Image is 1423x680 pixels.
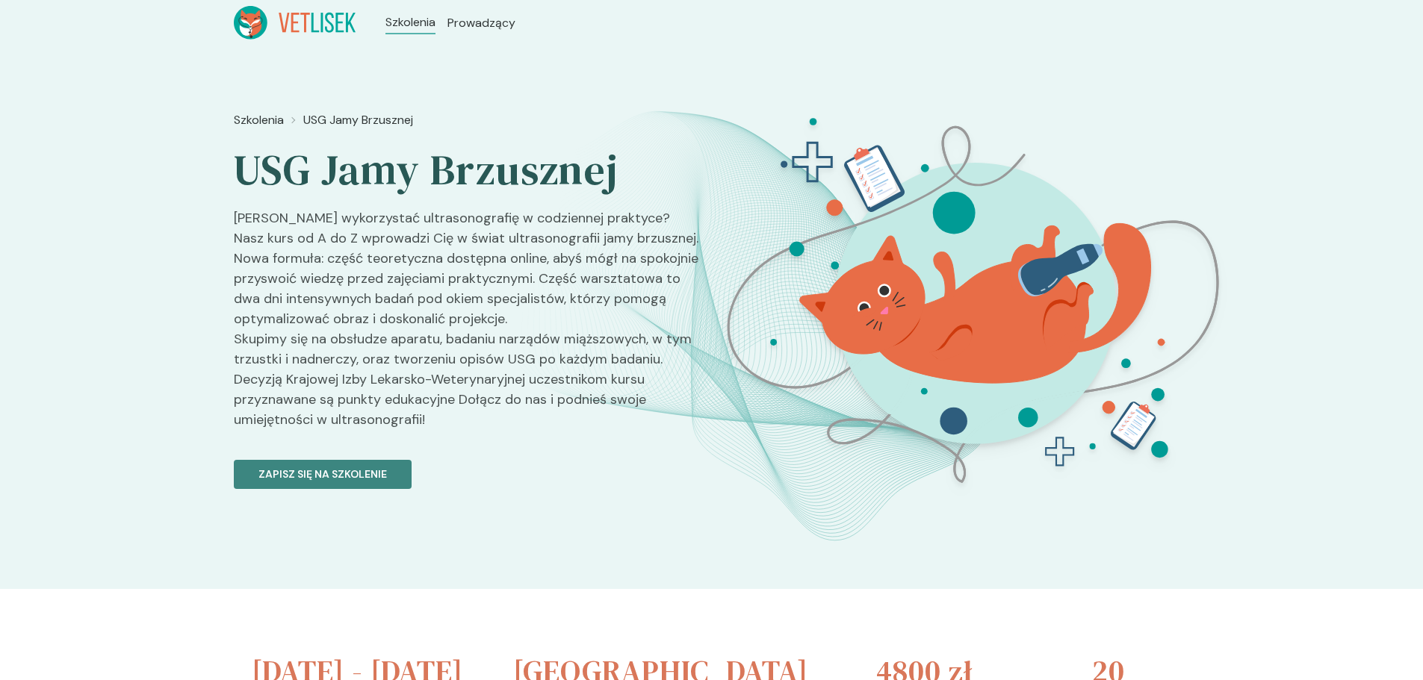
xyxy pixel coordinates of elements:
img: ZpbG_B5LeNNTxNnN_USG_JB_BT.svg [710,105,1240,503]
p: [PERSON_NAME] wykorzystać ultrasonografię w codziennej praktyce? Nasz kurs od A do Z wprowadzi Ci... [234,208,700,442]
a: Prowadzący [447,14,515,32]
p: Zapisz się na szkolenie [258,467,387,482]
h2: USG Jamy Brzusznej [234,144,700,196]
a: USG Jamy Brzusznej [303,111,413,129]
a: Zapisz się na szkolenie [234,442,700,489]
a: Szkolenia [385,13,435,31]
a: Szkolenia [234,111,284,129]
button: Zapisz się na szkolenie [234,460,412,489]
